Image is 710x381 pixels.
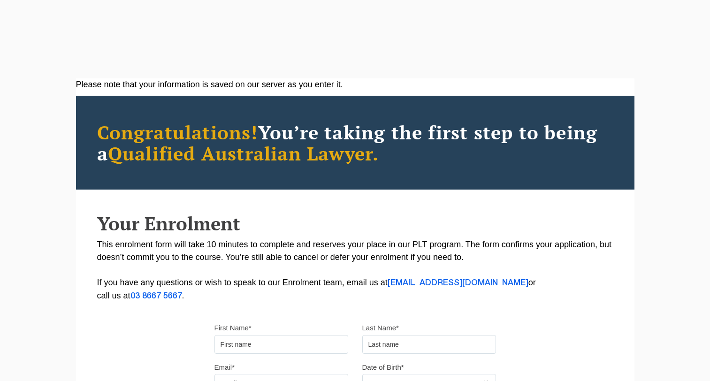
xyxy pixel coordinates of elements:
input: Last name [362,335,496,354]
a: [EMAIL_ADDRESS][DOMAIN_NAME] [388,279,528,287]
label: Last Name* [362,323,399,333]
div: Please note that your information is saved on our server as you enter it. [76,78,634,91]
label: First Name* [214,323,252,333]
span: Qualified Australian Lawyer. [108,141,379,166]
span: Congratulations! [97,120,258,145]
input: First name [214,335,348,354]
p: This enrolment form will take 10 minutes to complete and reserves your place in our PLT program. ... [97,238,613,303]
h2: You’re taking the first step to being a [97,122,613,164]
a: 03 8667 5667 [130,292,182,300]
label: Date of Birth* [362,363,404,372]
h2: Your Enrolment [97,213,613,234]
label: Email* [214,363,235,372]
